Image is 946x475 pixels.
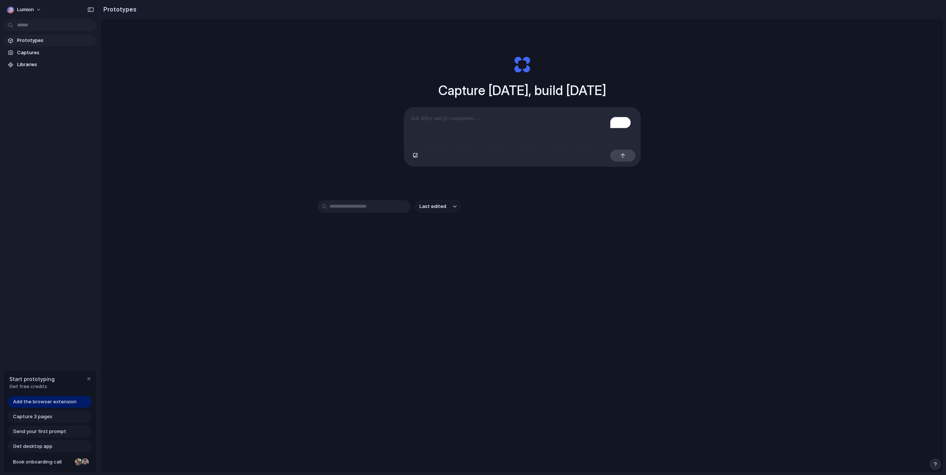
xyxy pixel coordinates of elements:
span: Add the browser extension [13,398,77,406]
a: Libraries [4,59,97,70]
div: Nicole Kubica [74,458,83,466]
span: Get free credits [9,383,55,390]
a: Prototypes [4,35,97,46]
a: Get desktop app [8,440,92,452]
span: Start prototyping [9,375,55,383]
span: Libraries [17,61,94,68]
span: Capture 3 pages [13,413,52,420]
span: Last edited [419,203,446,210]
a: Add the browser extension [8,396,92,408]
a: Captures [4,47,97,58]
button: Lumion [4,4,45,16]
span: Book onboarding call [13,458,72,466]
span: Prototypes [17,37,94,44]
span: Captures [17,49,94,56]
div: Christian Iacullo [81,458,90,466]
h1: Capture [DATE], build [DATE] [438,81,606,100]
div: To enrich screen reader interactions, please activate Accessibility in Grammarly extension settings [404,107,640,147]
span: Send your first prompt [13,428,66,435]
h2: Prototypes [100,5,136,14]
a: Book onboarding call [8,456,92,468]
button: Last edited [415,200,461,213]
span: Lumion [17,6,34,13]
span: Get desktop app [13,443,52,450]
